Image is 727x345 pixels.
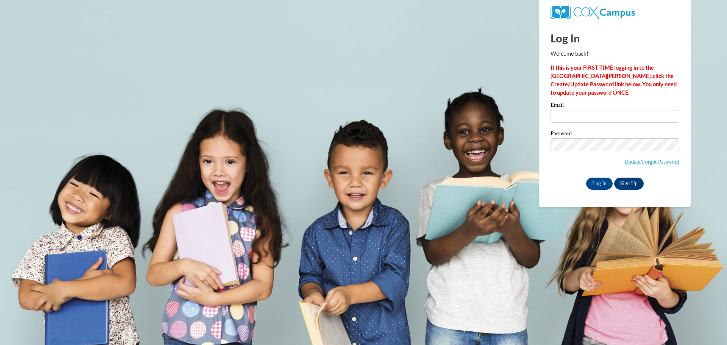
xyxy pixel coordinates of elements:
img: COX Campus [551,6,635,19]
a: Update/Forgot Password [624,159,679,165]
strong: If this is your FIRST TIME logging in to the [GEOGRAPHIC_DATA][PERSON_NAME], click the Create/Upd... [551,64,677,96]
a: COX Campus [551,9,635,15]
p: Welcome back! [551,50,679,58]
label: Password [551,131,679,138]
input: Log In [586,178,613,190]
a: Sign Up [614,178,644,190]
label: Email [551,102,679,110]
h1: Log In [551,30,679,46]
